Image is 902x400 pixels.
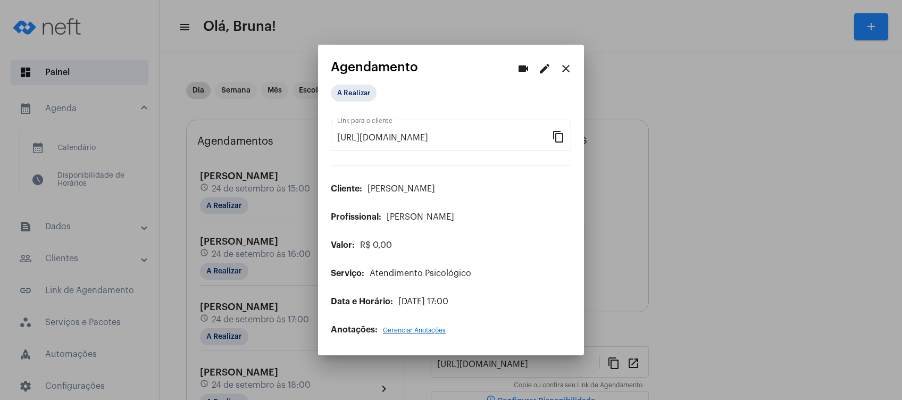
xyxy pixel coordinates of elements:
span: Valor: [331,241,355,249]
span: R$ 0,00 [360,241,392,249]
mat-icon: content_copy [552,130,565,143]
span: Cliente: [331,185,362,193]
span: Serviço: [331,269,364,278]
span: [DATE] 17:00 [398,297,448,306]
mat-chip: A Realizar [331,85,377,102]
span: Gerenciar Anotações [383,327,446,334]
span: Agendamento [331,60,418,74]
span: Data e Horário: [331,297,393,306]
span: Profissional: [331,213,381,221]
span: [PERSON_NAME] [368,185,435,193]
mat-icon: edit [538,62,551,75]
span: Anotações: [331,326,378,334]
mat-icon: videocam [517,62,530,75]
input: Link [337,133,552,143]
span: Atendimento Psicológico [370,269,471,278]
span: [PERSON_NAME] [387,213,454,221]
mat-icon: close [559,62,572,75]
